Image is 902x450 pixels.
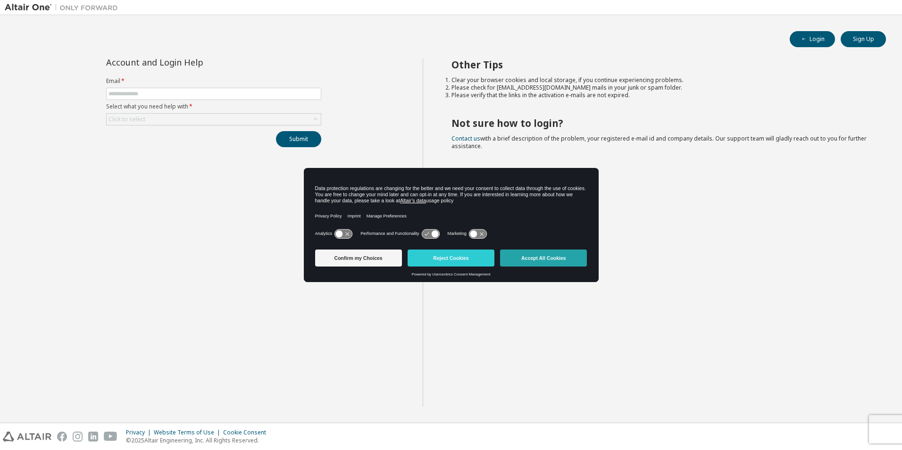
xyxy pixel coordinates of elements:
div: Cookie Consent [223,429,272,436]
p: © 2025 Altair Engineering, Inc. All Rights Reserved. [126,436,272,444]
img: linkedin.svg [88,432,98,442]
img: altair_logo.svg [3,432,51,442]
li: Please verify that the links in the activation e-mails are not expired. [451,92,869,99]
button: Sign Up [841,31,886,47]
h2: Not sure how to login? [451,117,869,129]
li: Clear your browser cookies and local storage, if you continue experiencing problems. [451,76,869,84]
img: youtube.svg [104,432,117,442]
img: Altair One [5,3,123,12]
button: Submit [276,131,321,147]
a: Contact us [451,134,480,142]
li: Please check for [EMAIL_ADDRESS][DOMAIN_NAME] mails in your junk or spam folder. [451,84,869,92]
div: Privacy [126,429,154,436]
h2: Other Tips [451,58,869,71]
img: instagram.svg [73,432,83,442]
div: Click to select [107,114,321,125]
label: Email [106,77,321,85]
span: with a brief description of the problem, your registered e-mail id and company details. Our suppo... [451,134,867,150]
img: facebook.svg [57,432,67,442]
div: Account and Login Help [106,58,278,66]
button: Login [790,31,835,47]
div: Click to select [109,116,145,123]
div: Website Terms of Use [154,429,223,436]
label: Select what you need help with [106,103,321,110]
